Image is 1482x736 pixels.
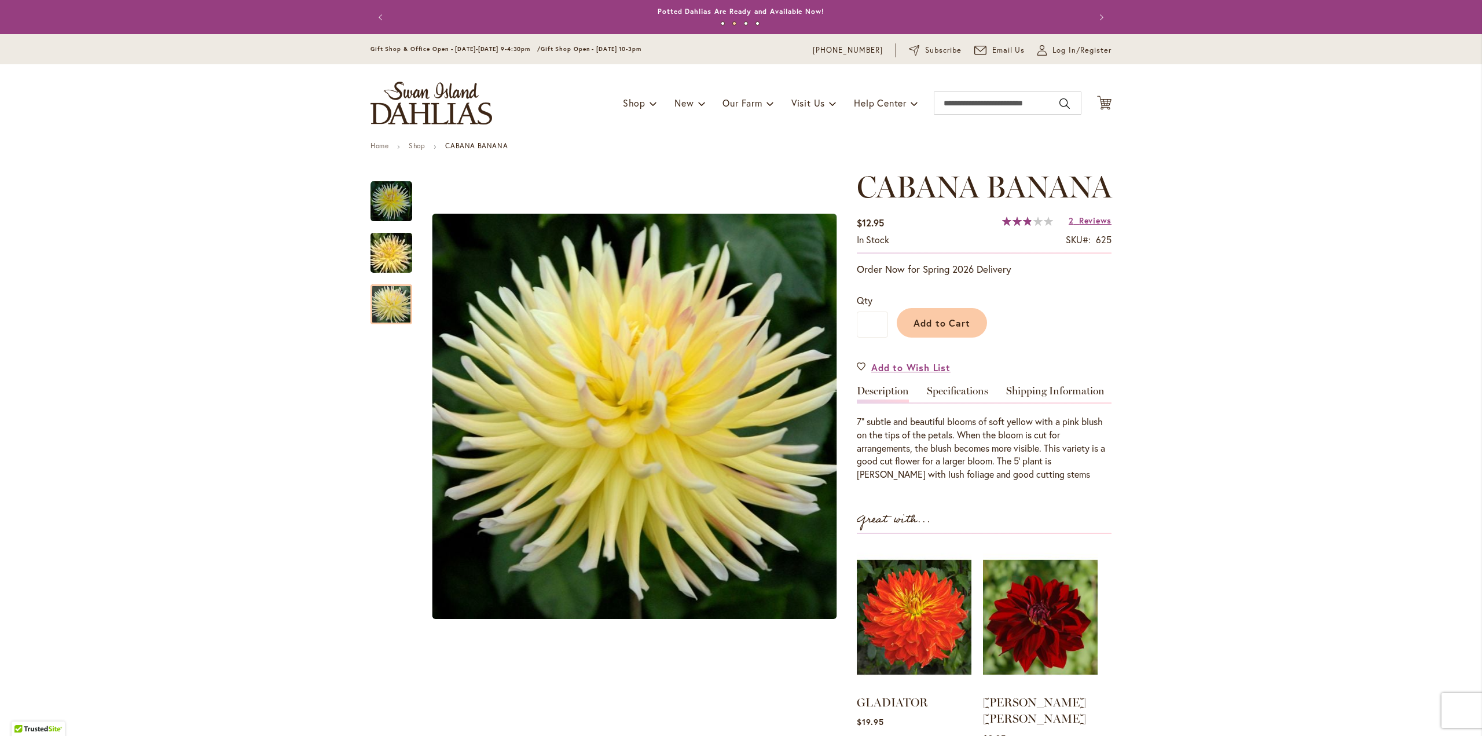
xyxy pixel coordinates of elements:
[424,170,898,664] div: Product Images
[857,510,931,529] strong: Great with...
[1066,233,1091,246] strong: SKU
[370,6,394,29] button: Previous
[732,21,736,25] button: 2 of 4
[370,82,492,125] a: store logo
[1037,45,1111,56] a: Log In/Register
[350,225,433,281] img: CABANA BANANA
[370,141,388,150] a: Home
[857,415,1111,481] div: 7” subtle and beautiful blooms of soft yellow with a pink blush on the tips of the petals. When t...
[1052,45,1111,56] span: Log In/Register
[1096,233,1111,247] div: 625
[857,386,909,402] a: Description
[813,45,883,56] a: [PHONE_NUMBER]
[857,361,951,374] a: Add to Wish List
[791,97,825,109] span: Visit Us
[541,45,641,53] span: Gift Shop Open - [DATE] 10-3pm
[1002,217,1053,226] div: 57%
[722,97,762,109] span: Our Farm
[857,233,889,246] span: In stock
[897,308,987,338] button: Add to Cart
[721,21,725,25] button: 1 of 4
[909,45,962,56] a: Subscribe
[927,386,988,402] a: Specifications
[432,214,837,619] img: CABANA BANANA
[857,233,889,247] div: Availability
[857,386,1111,481] div: Detailed Product Info
[424,170,845,664] div: CABANA BANANA
[9,695,41,727] iframe: Launch Accessibility Center
[1088,6,1111,29] button: Next
[370,180,412,222] img: CABANA BANANA
[857,716,884,727] span: $19.95
[857,545,971,689] img: GLADIATOR
[857,294,872,306] span: Qty
[409,141,425,150] a: Shop
[1079,215,1111,226] span: Reviews
[871,361,951,374] span: Add to Wish List
[992,45,1025,56] span: Email Us
[857,695,928,709] a: GLADIATOR
[1006,386,1105,402] a: Shipping Information
[914,317,971,329] span: Add to Cart
[857,217,884,229] span: $12.95
[854,97,907,109] span: Help Center
[744,21,748,25] button: 3 of 4
[370,45,541,53] span: Gift Shop & Office Open - [DATE]-[DATE] 9-4:30pm /
[857,169,1111,205] span: CABANA BANANA
[623,97,645,109] span: Shop
[857,262,1111,276] p: Order Now for Spring 2026 Delivery
[370,170,424,221] div: CABANA BANANA
[1069,215,1111,226] a: 2 Reviews
[424,170,845,664] div: CABANA BANANACABANA BANANACABANA BANANA
[1069,215,1074,226] span: 2
[674,97,694,109] span: New
[983,695,1086,726] a: [PERSON_NAME] [PERSON_NAME]
[370,221,424,273] div: CABANA BANANA
[445,141,508,150] strong: CABANA BANANA
[755,21,760,25] button: 4 of 4
[925,45,962,56] span: Subscribe
[974,45,1025,56] a: Email Us
[983,545,1098,689] img: DEBORA RENAE
[370,273,412,324] div: CABANA BANANA
[658,7,824,16] a: Potted Dahlias Are Ready and Available Now!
